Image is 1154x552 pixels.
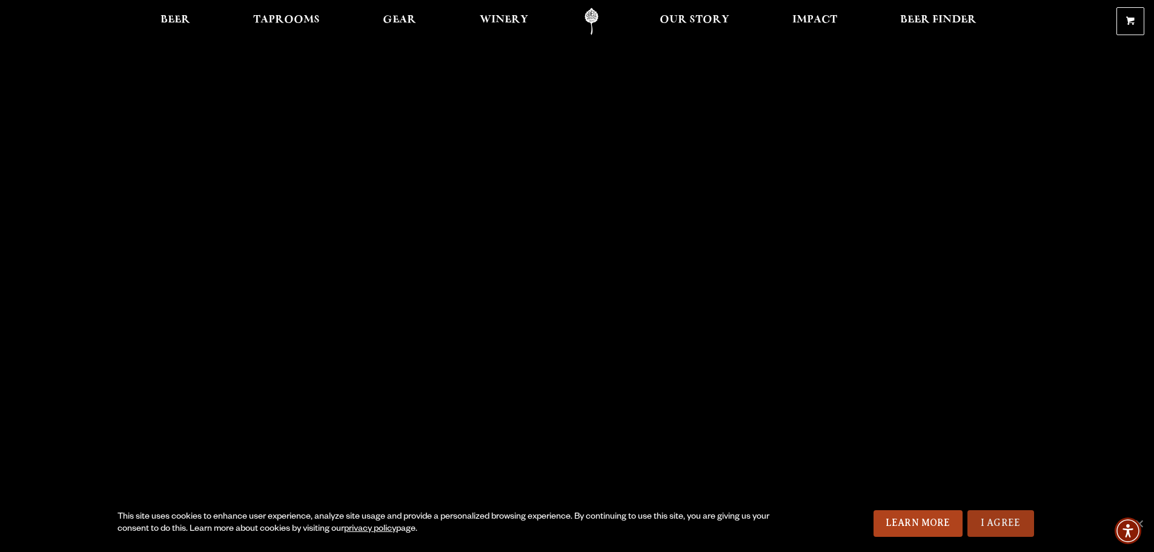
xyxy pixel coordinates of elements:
div: Accessibility Menu [1115,517,1141,544]
a: Our Story [652,8,737,35]
span: Our Story [660,15,729,25]
a: Beer Finder [892,8,984,35]
a: I Agree [967,510,1034,537]
a: privacy policy [344,525,396,534]
div: This site uses cookies to enhance user experience, analyze site usage and provide a personalized ... [118,511,774,536]
a: Learn More [874,510,963,537]
a: Beer [153,8,198,35]
a: Gear [375,8,424,35]
a: Taprooms [245,8,328,35]
a: Impact [784,8,845,35]
span: Gear [383,15,416,25]
span: Beer [161,15,190,25]
a: Odell Home [569,8,614,35]
a: Winery [472,8,536,35]
span: Beer Finder [900,15,977,25]
span: Impact [792,15,837,25]
span: Taprooms [253,15,320,25]
span: Winery [480,15,528,25]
